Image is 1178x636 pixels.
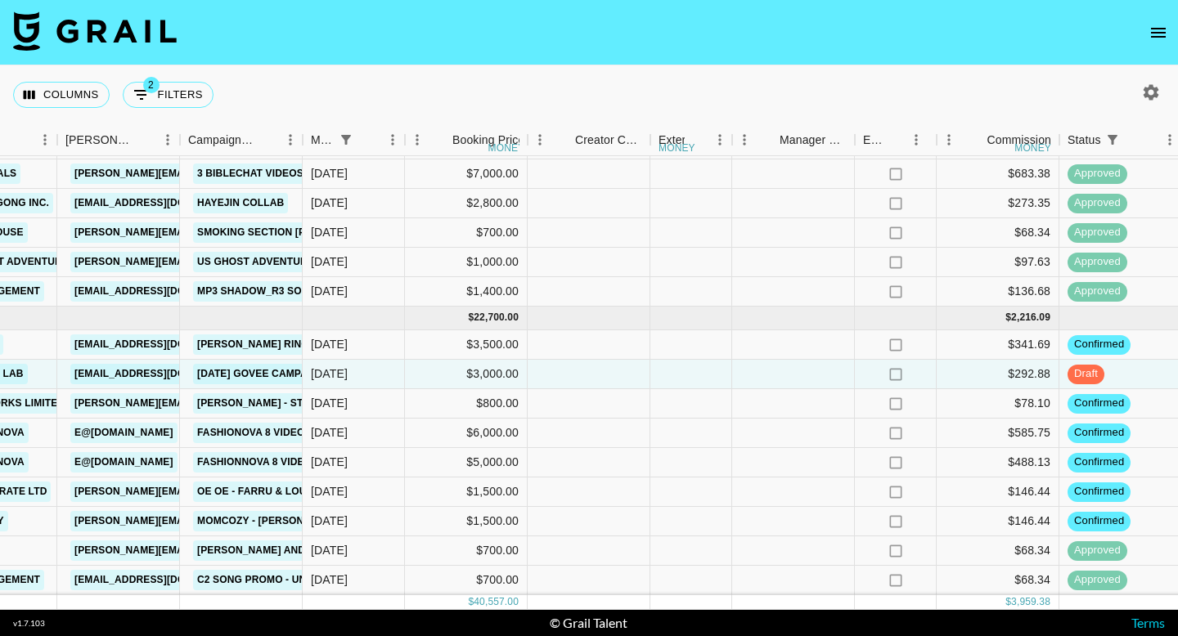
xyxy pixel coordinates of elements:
[937,448,1059,477] div: $488.13
[311,195,348,211] div: Aug '25
[143,77,160,93] span: 2
[311,283,348,299] div: Aug '25
[357,128,380,151] button: Sort
[468,595,474,609] div: $
[311,483,348,499] div: Sep '25
[193,481,345,502] a: OE OE - FARRU & Louis.bpm
[488,143,525,153] div: money
[757,128,780,151] button: Sort
[13,618,45,629] div: v 1.7.103
[70,364,254,384] a: [EMAIL_ADDRESS][DOMAIN_NAME]
[311,424,348,441] div: Sep '25
[193,252,369,272] a: US Ghost Adventures Collab
[1005,311,1011,325] div: $
[311,224,348,240] div: Aug '25
[405,330,528,360] div: $3,500.00
[1101,128,1124,151] div: 1 active filter
[1068,195,1127,211] span: approved
[303,124,405,156] div: Month Due
[1068,166,1127,181] span: approved
[405,536,528,566] div: $700.00
[405,507,528,536] div: $1,500.00
[1068,425,1131,441] span: confirmed
[732,124,855,156] div: Manager Commmission Override
[1068,455,1131,470] span: confirmed
[1005,595,1011,609] div: $
[405,566,528,595] div: $700.00
[193,452,346,473] a: Fashionnova 8 video deal
[468,311,474,325] div: $
[1068,543,1127,558] span: approved
[708,128,732,152] button: Menu
[70,481,337,502] a: [PERSON_NAME][EMAIL_ADDRESS][DOMAIN_NAME]
[133,128,155,151] button: Sort
[155,128,180,152] button: Menu
[193,511,346,531] a: Momcozy - [PERSON_NAME]
[1011,311,1050,325] div: 2,216.09
[193,281,362,302] a: MP3 Shadow_r3 Song Promo
[405,277,528,307] div: $1,400.00
[70,252,337,272] a: [PERSON_NAME][EMAIL_ADDRESS][DOMAIN_NAME]
[123,82,214,108] button: Show filters
[1068,396,1131,411] span: confirmed
[937,277,1059,307] div: $136.68
[57,124,180,156] div: Booker
[311,365,348,382] div: Sep '25
[278,128,303,152] button: Menu
[474,595,519,609] div: 40,557.00
[65,124,133,156] div: [PERSON_NAME]
[70,570,254,590] a: [EMAIL_ADDRESS][DOMAIN_NAME]
[193,570,365,590] a: C2 Song promo - Unreleased
[863,124,886,156] div: Expenses: Remove Commission?
[311,395,348,411] div: Sep '25
[429,128,452,151] button: Sort
[405,248,528,277] div: $1,000.00
[70,193,254,213] a: [EMAIL_ADDRESS][DOMAIN_NAME]
[937,189,1059,218] div: $273.35
[1068,513,1131,529] span: confirmed
[452,124,524,156] div: Booking Price
[311,336,348,352] div: Sep '25
[937,248,1059,277] div: $97.63
[1101,128,1124,151] button: Show filters
[70,393,337,414] a: [PERSON_NAME][EMAIL_ADDRESS][DOMAIN_NAME]
[13,11,177,51] img: Grail Talent
[1011,595,1050,609] div: 3,959.38
[311,253,348,270] div: Aug '25
[405,159,528,189] div: $7,000.00
[255,128,278,151] button: Sort
[405,360,528,389] div: $3,000.00
[886,128,909,151] button: Sort
[335,128,357,151] div: 1 active filter
[474,311,519,325] div: 22,700.00
[33,128,57,152] button: Menu
[405,218,528,248] div: $700.00
[70,540,337,561] a: [PERSON_NAME][EMAIL_ADDRESS][DOMAIN_NAME]
[193,393,319,414] a: [PERSON_NAME] - Stay
[937,360,1059,389] div: $292.88
[70,222,421,243] a: [PERSON_NAME][EMAIL_ADDRESS][PERSON_NAME][DOMAIN_NAME]
[193,364,330,384] a: [DATE] Govee Campaign
[987,124,1051,156] div: Commission
[1068,124,1101,156] div: Status
[335,128,357,151] button: Show filters
[732,128,757,152] button: Menu
[1068,284,1127,299] span: approved
[937,566,1059,595] div: $68.34
[13,82,110,108] button: Select columns
[193,540,499,561] a: [PERSON_NAME] and the Machine - Everybody Scream
[193,423,339,443] a: Fashionova 8 video deal
[659,143,695,153] div: money
[937,218,1059,248] div: $68.34
[193,163,364,184] a: 3 Biblechat Videos Campaign
[380,128,405,152] button: Menu
[1068,225,1127,240] span: approved
[1068,337,1131,352] span: confirmed
[405,189,528,218] div: $2,800.00
[70,423,178,443] a: e@[DOMAIN_NAME]
[188,124,255,156] div: Campaign (Type)
[528,128,552,152] button: Menu
[193,193,288,213] a: HAYEJIN Collab
[937,419,1059,448] div: $585.75
[528,124,650,156] div: Creator Commmission Override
